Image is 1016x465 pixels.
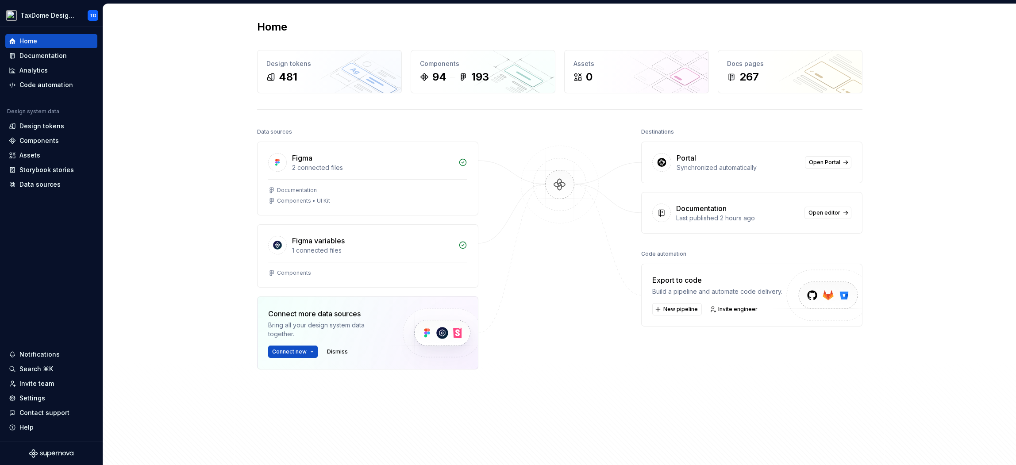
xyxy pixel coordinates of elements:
img: da704ea1-22e8-46cf-95f8-d9f462a55abe.png [6,10,17,21]
div: Bring all your design system data together. [268,321,388,338]
div: Figma variables [292,235,345,246]
a: Settings [5,391,97,405]
div: Analytics [19,66,48,75]
span: Open editor [808,209,840,216]
div: Design tokens [266,59,393,68]
div: Assets [573,59,700,68]
div: 0 [586,70,593,84]
div: TD [89,12,96,19]
div: Assets [19,151,40,160]
div: Invite team [19,379,54,388]
div: Synchronized automatically [677,163,800,172]
div: Documentation [277,187,317,194]
a: Design tokens [5,119,97,133]
div: Components [420,59,546,68]
a: Open editor [804,207,851,219]
div: Destinations [641,126,674,138]
button: Search ⌘K [5,362,97,376]
button: New pipeline [652,303,702,315]
a: Analytics [5,63,97,77]
a: Components94193 [411,50,555,93]
div: Documentation [676,203,727,214]
a: Design tokens481 [257,50,402,93]
span: Dismiss [327,348,348,355]
div: Export to code [652,275,782,285]
a: Assets0 [564,50,709,93]
div: Home [19,37,37,46]
a: Assets [5,148,97,162]
div: Connect more data sources [268,308,388,319]
div: 193 [471,70,489,84]
button: Connect new [268,346,318,358]
span: Invite engineer [718,306,758,313]
div: Contact support [19,408,69,417]
span: Open Portal [809,159,840,166]
a: Figma2 connected filesDocumentationComponents • UI Kit [257,142,478,215]
div: Design system data [7,108,59,115]
a: Components [5,134,97,148]
div: Documentation [19,51,67,60]
a: Code automation [5,78,97,92]
div: Code automation [19,81,73,89]
div: Settings [19,394,45,403]
div: Docs pages [727,59,853,68]
div: Components • UI Kit [277,197,330,204]
svg: Supernova Logo [29,449,73,458]
a: Data sources [5,177,97,192]
div: Components [277,269,311,277]
a: Documentation [5,49,97,63]
div: TaxDome Design System [20,11,77,20]
span: New pipeline [663,306,698,313]
button: Help [5,420,97,434]
span: Connect new [272,348,307,355]
div: 267 [739,70,759,84]
a: Storybook stories [5,163,97,177]
div: Help [19,423,34,432]
div: Figma [292,153,312,163]
button: Notifications [5,347,97,361]
div: Notifications [19,350,60,359]
div: 1 connected files [292,246,453,255]
a: Figma variables1 connected filesComponents [257,224,478,288]
a: Invite team [5,377,97,391]
button: TaxDome Design SystemTD [2,6,101,25]
div: 481 [279,70,297,84]
div: Design tokens [19,122,64,131]
div: Storybook stories [19,165,74,174]
div: Build a pipeline and automate code delivery. [652,287,782,296]
div: Last published 2 hours ago [676,214,799,223]
div: 2 connected files [292,163,453,172]
div: Data sources [257,126,292,138]
div: Components [19,136,59,145]
div: Data sources [19,180,61,189]
button: Dismiss [323,346,352,358]
div: Portal [677,153,696,163]
a: Home [5,34,97,48]
div: 94 [432,70,446,84]
a: Open Portal [805,156,851,169]
div: Search ⌘K [19,365,53,373]
div: Code automation [641,248,686,260]
button: Contact support [5,406,97,420]
a: Invite engineer [707,303,762,315]
h2: Home [257,20,287,34]
a: Docs pages267 [718,50,862,93]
